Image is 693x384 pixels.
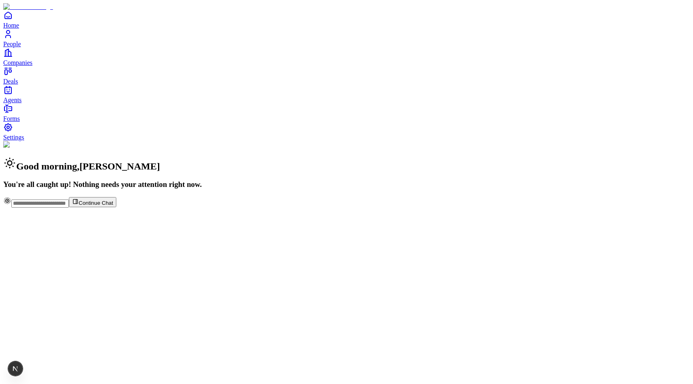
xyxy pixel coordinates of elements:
span: Companies [3,59,32,66]
button: Continue Chat [69,197,116,207]
a: Home [3,11,690,29]
span: Home [3,22,19,29]
a: People [3,29,690,47]
span: Continue Chat [79,200,113,206]
a: Companies [3,48,690,66]
h3: You're all caught up! Nothing needs your attention right now. [3,180,690,189]
span: Settings [3,134,24,141]
img: Item Brain Logo [3,3,53,11]
img: Background [3,141,41,148]
span: Deals [3,78,18,85]
a: Deals [3,67,690,85]
h2: Good morning , [PERSON_NAME] [3,157,690,172]
span: People [3,41,21,47]
a: Agents [3,85,690,103]
a: Forms [3,104,690,122]
div: Continue Chat [3,197,690,208]
span: Forms [3,115,20,122]
span: Agents [3,97,21,103]
a: Settings [3,122,690,141]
